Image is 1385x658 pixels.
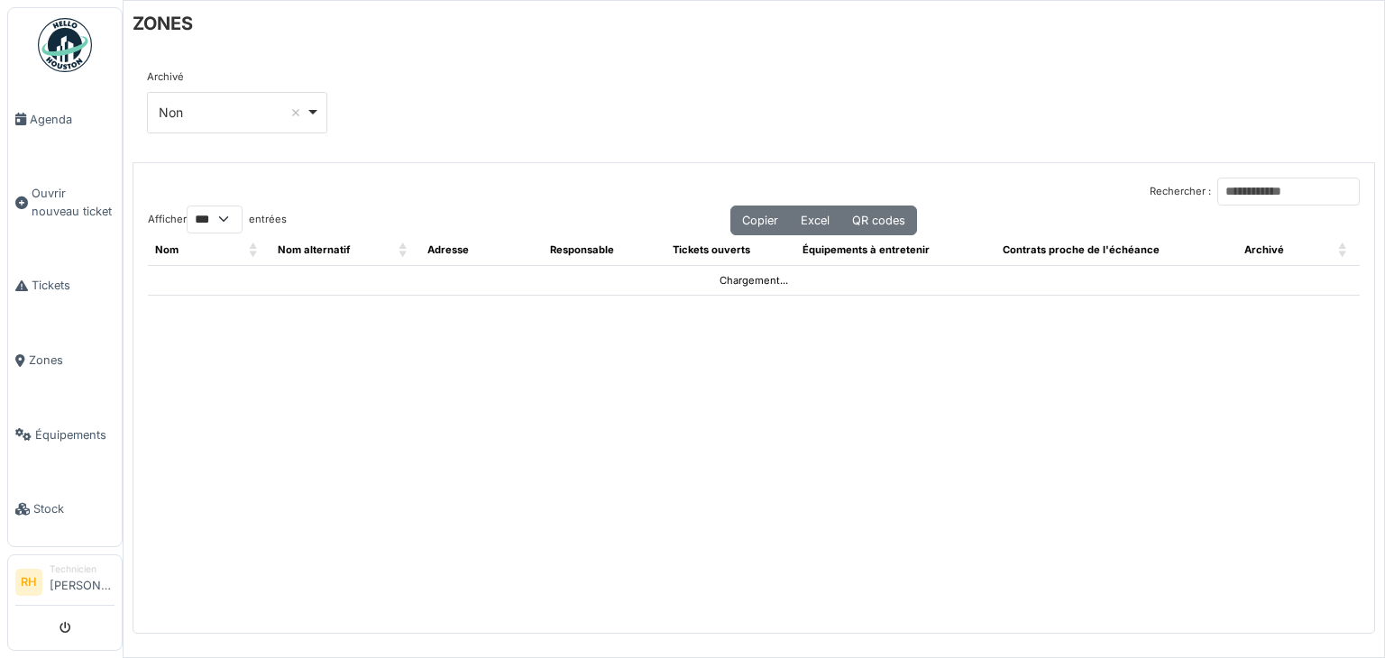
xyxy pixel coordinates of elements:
a: Équipements [8,398,122,472]
span: Archivé [1244,243,1284,256]
a: Ouvrir nouveau ticket [8,157,122,249]
span: Nom alternatif [278,243,350,256]
span: Excel [801,214,830,227]
span: Ouvrir nouveau ticket [32,185,115,219]
span: Nom: Activate to sort [249,235,260,265]
button: QR codes [840,206,917,235]
a: Tickets [8,249,122,324]
span: Zones [29,352,115,369]
li: [PERSON_NAME] [50,562,115,601]
span: Tickets ouverts [673,243,750,256]
span: Agenda [30,111,115,128]
span: Stock [33,500,115,517]
div: Technicien [50,562,115,576]
a: Stock [8,472,122,547]
img: Badge_color-CXgf-gQk.svg [38,18,92,72]
span: QR codes [852,214,905,227]
label: Archivé [147,69,184,85]
span: Archivé: Activate to sort [1338,235,1349,265]
span: Contrats proche de l'échéance [1003,243,1160,256]
span: Nom [155,243,179,256]
span: Nom alternatif: Activate to sort [399,235,409,265]
span: Copier [742,214,778,227]
span: Équipements [35,426,115,443]
span: Responsable [550,243,614,256]
button: Excel [789,206,841,235]
a: RH Technicien[PERSON_NAME] [15,562,115,606]
h6: ZONES [133,13,193,34]
td: Chargement... [148,265,1360,296]
label: Afficher entrées [148,206,287,233]
div: Non [159,103,306,122]
span: Équipements à entretenir [803,243,930,256]
button: Copier [730,206,790,235]
span: Adresse [427,243,469,256]
button: Remove item: 'false' [287,104,305,122]
select: Afficherentrées [187,206,243,233]
a: Zones [8,323,122,398]
span: Tickets [32,277,115,294]
li: RH [15,569,42,596]
label: Rechercher : [1150,184,1211,199]
a: Agenda [8,82,122,157]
